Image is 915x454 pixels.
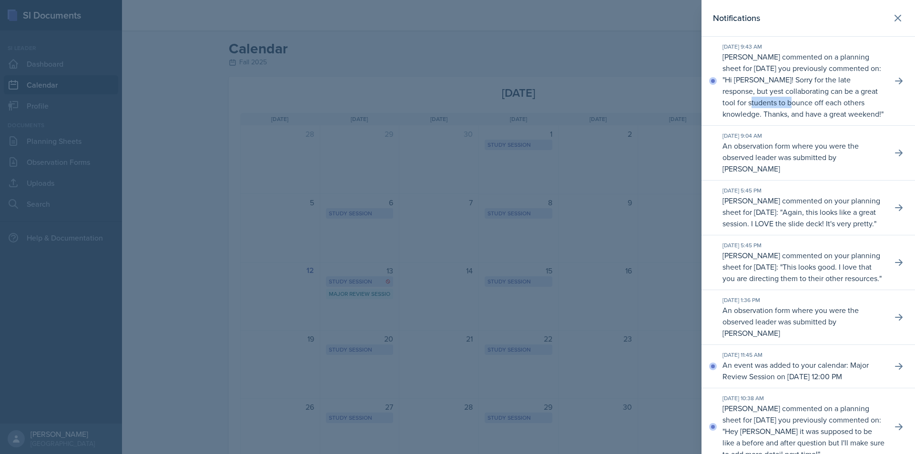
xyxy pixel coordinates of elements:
[722,140,884,174] p: An observation form where you were the observed leader was submitted by [PERSON_NAME]
[722,296,884,304] div: [DATE] 1:36 PM
[722,42,884,51] div: [DATE] 9:43 AM
[722,250,884,284] p: [PERSON_NAME] commented on your planning sheet for [DATE]: " "
[722,241,884,250] div: [DATE] 5:45 PM
[722,304,884,339] p: An observation form where you were the observed leader was submitted by [PERSON_NAME]
[722,195,884,229] p: [PERSON_NAME] commented on your planning sheet for [DATE]: " "
[722,262,879,283] p: This looks good. I love that you are directing them to their other resources.
[722,351,884,359] div: [DATE] 11:45 AM
[722,394,884,403] div: [DATE] 10:38 AM
[722,359,884,382] p: An event was added to your calendar: Major Review Session on [DATE] 12:00 PM
[713,11,760,25] h2: Notifications
[722,186,884,195] div: [DATE] 5:45 PM
[722,131,884,140] div: [DATE] 9:04 AM
[722,74,881,119] p: Hi [PERSON_NAME]! Sorry for the late response, but yest collaborating can be a great tool for stu...
[722,207,876,229] p: Again, this looks like a great session. I LOVE the slide deck! It's very pretty.
[722,51,884,120] p: [PERSON_NAME] commented on a planning sheet for [DATE] you previously commented on: " "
